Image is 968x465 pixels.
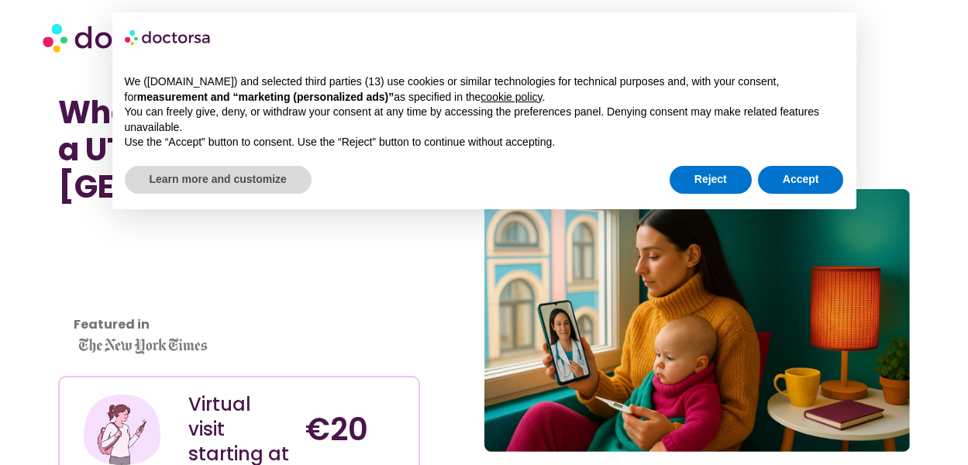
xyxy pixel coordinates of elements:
p: You can freely give, deny, or withdraw your consent at any time by accessing the preferences pane... [125,105,844,135]
strong: Featured in [74,315,150,333]
h1: What To Do If You Have a UTI in [GEOGRAPHIC_DATA] [58,94,420,205]
img: logo [125,25,212,50]
button: Reject [670,166,752,194]
strong: measurement and “marketing (personalized ads)” [137,91,394,103]
a: cookie policy [481,91,542,103]
p: We ([DOMAIN_NAME]) and selected third parties (13) use cookies or similar technologies for techni... [125,74,844,105]
h4: €20 [305,411,407,448]
p: Use the “Accept” button to consent. Use the “Reject” button to continue without accepting. [125,135,844,150]
button: Accept [758,166,844,194]
iframe: Customer reviews powered by Trustpilot [66,229,205,345]
button: Learn more and customize [125,166,312,194]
